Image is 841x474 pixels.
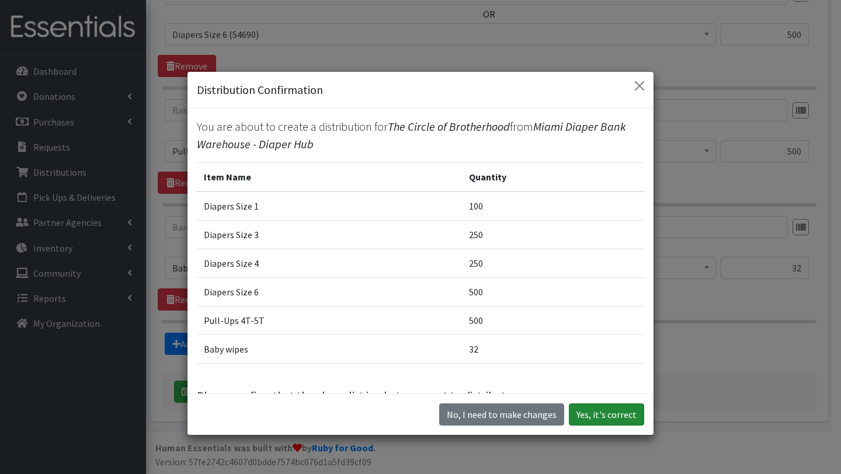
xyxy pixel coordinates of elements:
span: The Circle of Brotherhood [388,119,510,134]
td: 250 [462,249,644,278]
th: Item Name [197,163,462,192]
td: 500 [462,306,644,335]
td: Diapers Size 6 [197,278,462,306]
td: Pull-Ups 4T-5T [197,306,462,335]
th: Quantity [462,163,644,192]
td: Diapers Size 3 [197,221,462,249]
p: You are about to create a distribution for from [197,118,644,153]
td: 32 [462,335,644,364]
button: Yes, it's correct [569,403,644,426]
h5: Distribution Confirmation [197,81,323,99]
td: Diapers Size 1 [197,191,462,221]
td: 250 [462,221,644,249]
button: Close [630,76,649,95]
button: No I need to make changes [439,403,564,426]
td: 500 [462,278,644,306]
td: Baby wipes [197,335,462,364]
td: 100 [462,191,644,221]
p: Please confirm that the above list is what you want to distribute. [197,387,644,405]
td: Diapers Size 4 [197,249,462,278]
